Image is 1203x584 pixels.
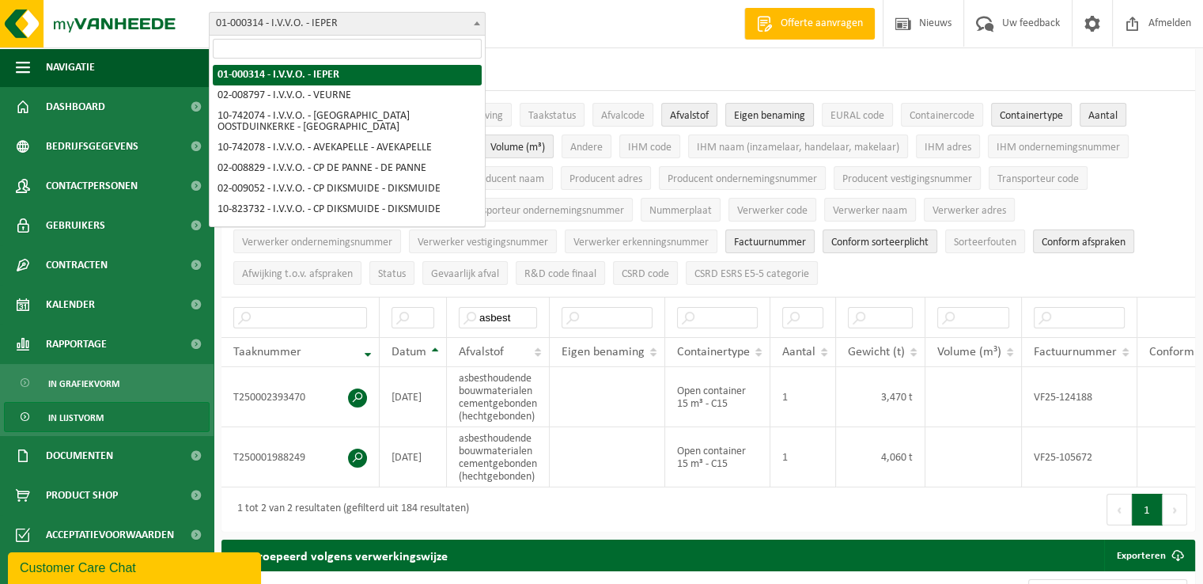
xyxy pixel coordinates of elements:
[831,237,929,248] span: Conform sorteerplicht
[725,103,814,127] button: Eigen benamingEigen benaming: Activate to sort
[668,173,817,185] span: Producent ondernemingsnummer
[1107,494,1132,525] button: Previous
[221,427,380,487] td: T250001988249
[1022,367,1137,427] td: VF25-124188
[670,110,709,122] span: Afvalstof
[924,198,1015,222] button: Verwerker adresVerwerker adres: Activate to sort
[565,229,717,253] button: Verwerker erkenningsnummerVerwerker erkenningsnummer: Activate to sort
[482,135,554,158] button: Volume (m³)Volume (m³): Activate to sort
[431,268,499,280] span: Gevaarlijk afval
[380,367,447,427] td: [DATE]
[213,220,482,241] li: 02-009046 - I.V.V.O. - CP IEPER - IEPER
[46,206,105,245] span: Gebruikers
[619,135,680,158] button: IHM codeIHM code: Activate to sort
[823,229,937,253] button: Conform sorteerplicht : Activate to sort
[744,8,875,40] a: Offerte aanvragen
[592,103,653,127] button: AfvalcodeAfvalcode: Activate to sort
[937,346,1001,358] span: Volume (m³)
[933,205,1006,217] span: Verwerker adres
[46,436,113,476] span: Documenten
[628,142,671,154] span: IHM code
[520,103,584,127] button: TaakstatusTaakstatus: Activate to sort
[677,346,750,358] span: Containertype
[242,268,353,280] span: Afwijking t.o.v. afspraken
[688,135,908,158] button: IHM naam (inzamelaar, handelaar, makelaar)IHM naam (inzamelaar, handelaar, makelaar): Activate to...
[4,368,210,398] a: In grafiekvorm
[770,367,836,427] td: 1
[8,549,264,584] iframe: chat widget
[562,346,645,358] span: Eigen benaming
[777,16,867,32] span: Offerte aanvragen
[213,85,482,106] li: 02-008797 - I.V.V.O. - VEURNE
[447,427,550,487] td: asbesthoudende bouwmaterialen cementgebonden (hechtgebonden)
[4,402,210,432] a: In lijstvorm
[997,173,1079,185] span: Transporteur code
[659,166,826,190] button: Producent ondernemingsnummerProducent ondernemingsnummer: Activate to sort
[454,198,633,222] button: Transporteur ondernemingsnummerTransporteur ondernemingsnummer : Activate to sort
[46,476,118,515] span: Product Shop
[728,198,816,222] button: Verwerker codeVerwerker code: Activate to sort
[462,166,553,190] button: Producent naamProducent naam: Activate to sort
[954,237,1016,248] span: Sorteerfouten
[528,110,576,122] span: Taakstatus
[901,103,983,127] button: ContainercodeContainercode: Activate to sort
[46,127,138,166] span: Bedrijfsgegevens
[694,268,809,280] span: CSRD ESRS E5-5 categorie
[601,110,645,122] span: Afvalcode
[925,142,971,154] span: IHM adres
[988,135,1129,158] button: IHM ondernemingsnummerIHM ondernemingsnummer: Activate to sort
[569,173,642,185] span: Producent adres
[1104,540,1194,571] a: Exporteren
[1022,427,1137,487] td: VF25-105672
[770,427,836,487] td: 1
[409,229,557,253] button: Verwerker vestigingsnummerVerwerker vestigingsnummer: Activate to sort
[422,261,508,285] button: Gevaarlijk afval : Activate to sort
[665,427,770,487] td: Open container 15 m³ - C15
[46,47,95,87] span: Navigatie
[561,166,651,190] button: Producent adresProducent adres: Activate to sort
[641,198,721,222] button: NummerplaatNummerplaat: Activate to sort
[221,367,380,427] td: T250002393470
[213,199,482,220] li: 10-823732 - I.V.V.O. - CP DIKSMUIDE - DIKSMUIDE
[697,142,899,154] span: IHM naam (inzamelaar, handelaar, makelaar)
[734,110,805,122] span: Eigen benaming
[1000,110,1063,122] span: Containertype
[213,138,482,158] li: 10-742078 - I.V.V.O. - AVEKAPELLE - AVEKAPELLE
[242,237,392,248] span: Verwerker ondernemingsnummer
[380,427,447,487] td: [DATE]
[848,346,905,358] span: Gewicht (t)
[209,12,486,36] span: 01-000314 - I.V.V.O. - IEPER
[824,198,916,222] button: Verwerker naamVerwerker naam: Activate to sort
[447,367,550,427] td: asbesthoudende bouwmaterialen cementgebonden (hechtgebonden)
[834,166,981,190] button: Producent vestigingsnummerProducent vestigingsnummer: Activate to sort
[833,205,907,217] span: Verwerker naam
[233,261,361,285] button: Afwijking t.o.v. afsprakenAfwijking t.o.v. afspraken: Activate to sort
[1034,346,1117,358] span: Factuurnummer
[46,166,138,206] span: Contactpersonen
[1033,229,1134,253] button: Conform afspraken : Activate to sort
[737,205,808,217] span: Verwerker code
[213,65,482,85] li: 01-000314 - I.V.V.O. - IEPER
[46,245,108,285] span: Contracten
[1132,494,1163,525] button: 1
[46,285,95,324] span: Kalender
[989,166,1088,190] button: Transporteur codeTransporteur code: Activate to sort
[562,135,611,158] button: AndereAndere: Activate to sort
[392,346,426,358] span: Datum
[991,103,1072,127] button: ContainertypeContainertype: Activate to sort
[573,237,709,248] span: Verwerker erkenningsnummer
[463,205,624,217] span: Transporteur ondernemingsnummer
[910,110,974,122] span: Containercode
[369,261,414,285] button: StatusStatus: Activate to sort
[1042,237,1125,248] span: Conform afspraken
[649,205,712,217] span: Nummerplaat
[524,268,596,280] span: R&D code finaal
[822,103,893,127] button: EURAL codeEURAL code: Activate to sort
[210,13,485,35] span: 01-000314 - I.V.V.O. - IEPER
[622,268,669,280] span: CSRD code
[233,229,401,253] button: Verwerker ondernemingsnummerVerwerker ondernemingsnummer: Activate to sort
[221,540,463,571] h2: Gegroepeerd volgens verwerkingswijze
[661,103,717,127] button: AfvalstofAfvalstof: Activate to sort
[1088,110,1118,122] span: Aantal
